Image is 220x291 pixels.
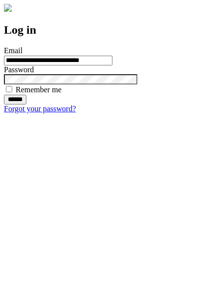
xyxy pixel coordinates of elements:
label: Remember me [16,85,62,94]
img: logo-4e3dc11c47720685a147b03b5a06dd966a58ff35d612b21f08c02c0306f2b779.png [4,4,12,12]
a: Forgot your password? [4,104,76,113]
label: Email [4,46,22,55]
label: Password [4,65,34,74]
h2: Log in [4,23,216,37]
